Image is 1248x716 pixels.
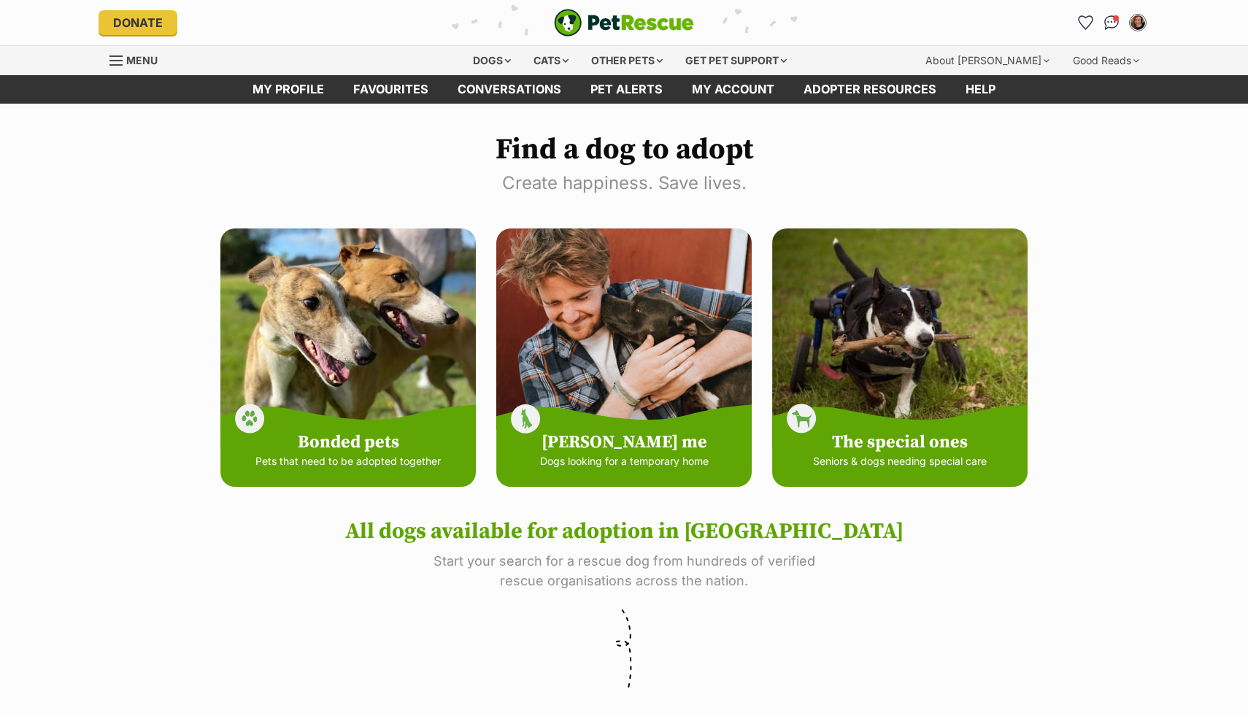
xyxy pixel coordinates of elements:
img: chat-41dd97257d64d25036548639549fe6c8038ab92f7586957e7f3b1b290dea8141.svg [1104,15,1120,30]
a: Menu [109,46,168,72]
a: PetRescue [554,9,694,36]
img: bonded-dogs-b006315c31c9b211bb1e7e9a714ecad40fdd18a14aeab739730c78b7e0014a72.jpg [220,228,479,448]
a: conversations [443,75,576,104]
img: dog-icon-9313adf90434caa40bfe3b267f8cdb536fabc51becc7e4e1871fbb1b0423b4ff.svg [787,404,817,434]
img: foster-icon-86d20cb338e9511583ef8537788efa7dd3afce5825c3996ef4cd0808cb954894.svg [511,404,541,434]
div: Dogs [463,46,521,75]
a: [PERSON_NAME] me Dogs looking for a temporary home [496,228,752,487]
img: christine gentilcore profile pic [1130,15,1145,30]
span: Menu [126,54,158,66]
div: Get pet support [675,46,797,75]
a: Help [951,75,1010,104]
h4: [PERSON_NAME] me [515,433,733,453]
p: Dogs looking for a temporary home [515,453,733,469]
a: Adopter resources [789,75,951,104]
ul: Account quick links [1074,11,1149,34]
a: Pet alerts [576,75,677,104]
div: Good Reads [1063,46,1149,75]
a: The special ones Seniors & dogs needing special care [772,228,1028,487]
img: foster-ec921567d319eec529ff9f57a306ae270f5a703abf27464e9da9f131ff16d9b7.jpg [496,228,755,431]
a: Bonded pets Pets that need to be adopted together [220,228,476,487]
a: Favourites [339,75,443,104]
div: Cats [523,46,579,75]
p: Create happiness. Save lives. [109,170,1139,196]
img: special-3d9b6f612bfec360051452426605879251ebf06e2ecb88e30bfb5adf4dcd1c03.jpg [772,228,1031,448]
h1: Find a dog to adopt [109,133,1139,166]
img: squiggle-db15b0bacbdfd15e4a9a24da79bb69ebeace92753a0218ce96ed1e2689165726.svg [610,609,638,693]
button: My account [1126,11,1149,34]
a: My account [677,75,789,104]
div: About [PERSON_NAME] [915,46,1060,75]
a: Donate [99,10,177,35]
p: Seniors & dogs needing special care [790,453,1009,469]
a: Conversations [1100,11,1123,34]
a: Favourites [1074,11,1097,34]
p: Pets that need to be adopted together [239,453,458,469]
h4: The special ones [790,433,1009,453]
h2: All dogs available for adoption in [GEOGRAPHIC_DATA] [109,515,1139,547]
img: logo-e224e6f780fb5917bec1dbf3a21bbac754714ae5b6737aabdf751b685950b380.svg [554,9,694,36]
a: My profile [238,75,339,104]
h4: Bonded pets [239,433,458,453]
p: Start your search for a rescue dog from hundreds of verified rescue organisations across the nation. [412,551,836,590]
img: paw-icon-84bed77d09fb914cffc251078622fb7369031ab84d2fe38dee63048d704678be.svg [235,404,265,434]
div: Other pets [581,46,673,75]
